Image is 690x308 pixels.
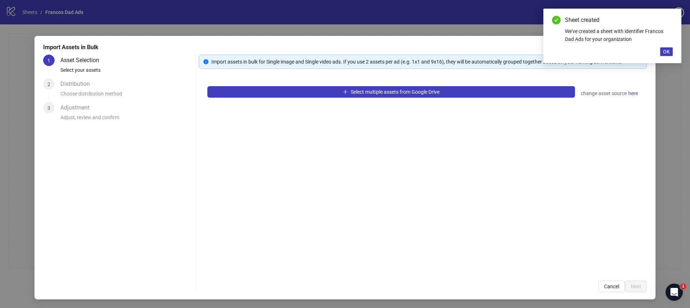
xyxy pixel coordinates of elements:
[625,281,647,292] button: Next
[211,58,642,66] div: Import assets in bulk for Single image and Single video ads. If you use 2 assets per ad (e.g. 1x1...
[343,89,348,94] span: plus
[47,81,50,87] span: 2
[663,49,670,55] span: OK
[565,16,673,24] div: Sheet created
[203,59,208,64] span: info-circle
[47,58,50,64] span: 1
[60,78,96,90] div: Distribution
[60,66,193,78] div: Select your assets
[47,105,50,111] span: 3
[598,281,625,292] button: Cancel
[60,90,193,102] div: Choose distribution method
[666,284,683,301] iframe: Intercom live chat
[660,47,673,56] button: OK
[351,89,440,95] span: Select multiple assets from Google Drive
[628,89,638,97] span: here
[565,27,673,43] div: We've created a sheet with identifier Francos Dad Ads for your organization
[628,89,638,98] a: here
[207,86,575,98] button: Select multiple assets from Google Drive
[680,284,686,289] span: 1
[43,43,647,52] div: Import Assets in Bulk
[665,16,673,24] a: Close
[552,16,561,24] span: check-circle
[581,89,638,98] div: change asset source
[60,55,105,66] div: Asset Selection
[604,284,619,289] span: Cancel
[60,102,95,113] div: Adjustment
[60,113,193,126] div: Adjust, review and confirm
